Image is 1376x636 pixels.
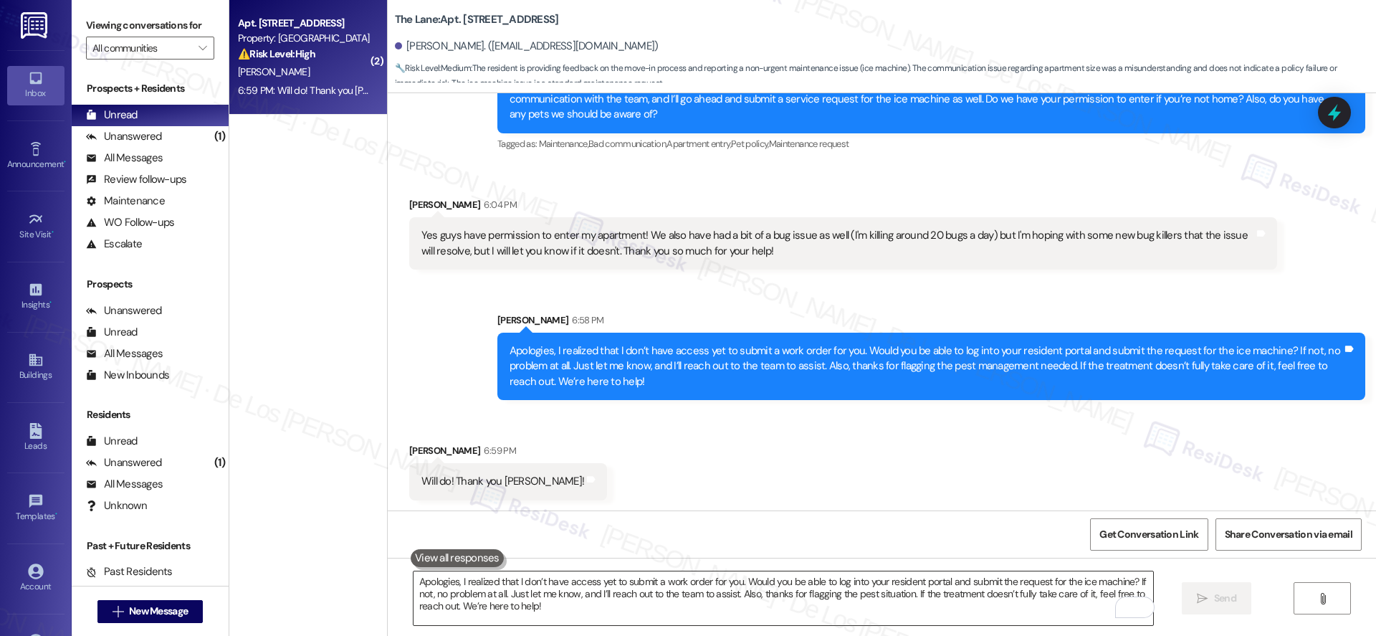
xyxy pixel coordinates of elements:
[769,138,849,150] span: Maintenance request
[129,604,188,619] span: New Message
[92,37,191,60] input: All communities
[414,571,1153,625] textarea: To enrich screen reader interactions, please activate Accessibility in Grammarly extension settings
[1317,593,1328,604] i: 
[480,197,516,212] div: 6:04 PM
[86,325,138,340] div: Unread
[21,12,50,39] img: ResiDesk Logo
[395,62,471,74] strong: 🔧 Risk Level: Medium
[409,197,1277,217] div: [PERSON_NAME]
[421,474,584,489] div: Will do! Thank you [PERSON_NAME]!
[1215,518,1362,551] button: Share Conversation via email
[7,419,64,457] a: Leads
[395,39,659,54] div: [PERSON_NAME]. ([EMAIL_ADDRESS][DOMAIN_NAME])
[86,346,163,361] div: All Messages
[1197,593,1208,604] i: 
[97,600,204,623] button: New Message
[568,313,603,328] div: 6:58 PM
[86,172,186,187] div: Review follow-ups
[238,65,310,78] span: [PERSON_NAME]
[7,207,64,246] a: Site Visit •
[1099,527,1198,542] span: Get Conversation Link
[238,47,315,60] strong: ⚠️ Risk Level: High
[211,452,229,474] div: (1)
[731,138,769,150] span: Pet policy ,
[72,407,229,422] div: Residents
[72,538,229,554] div: Past + Future Residents
[55,509,57,519] span: •
[539,138,588,150] span: Maintenance ,
[497,133,1365,154] div: Tagged as:
[1225,527,1352,542] span: Share Conversation via email
[238,84,429,97] div: 6:59 PM: Will do! Thank you [PERSON_NAME]!
[86,368,169,383] div: New Inbounds
[480,443,515,458] div: 6:59 PM
[86,215,174,230] div: WO Follow-ups
[666,138,731,150] span: Apartment entry ,
[7,559,64,598] a: Account
[113,606,123,617] i: 
[86,477,163,492] div: All Messages
[395,61,1376,92] span: : The resident is providing feedback on the move-in process and reporting a non-urgent maintenanc...
[588,138,666,150] span: Bad communication ,
[1182,582,1251,614] button: Send
[52,227,54,237] span: •
[7,66,64,105] a: Inbox
[510,343,1342,389] div: Apologies, I realized that I don’t have access yet to submit a work order for you. Would you be a...
[510,77,1342,123] div: Hi [PERSON_NAME], I understand there was a mix-up with the apartment size and that the ice machin...
[86,498,147,513] div: Unknown
[86,14,214,37] label: Viewing conversations for
[7,489,64,528] a: Templates •
[72,81,229,96] div: Prospects + Residents
[7,277,64,316] a: Insights •
[86,564,173,579] div: Past Residents
[409,443,607,463] div: [PERSON_NAME]
[211,125,229,148] div: (1)
[86,303,162,318] div: Unanswered
[86,237,142,252] div: Escalate
[86,455,162,470] div: Unanswered
[86,434,138,449] div: Unread
[64,157,66,167] span: •
[421,228,1254,259] div: Yes guys have permission to enter my apartment! We also have had a bit of a bug issue as well (I'...
[395,12,559,27] b: The Lane: Apt. [STREET_ADDRESS]
[238,16,371,31] div: Apt. [STREET_ADDRESS]
[72,277,229,292] div: Prospects
[1214,591,1236,606] span: Send
[199,42,206,54] i: 
[7,348,64,386] a: Buildings
[86,108,138,123] div: Unread
[86,151,163,166] div: All Messages
[497,313,1365,333] div: [PERSON_NAME]
[49,298,52,308] span: •
[238,31,371,46] div: Property: [GEOGRAPHIC_DATA]
[86,194,165,209] div: Maintenance
[1090,518,1208,551] button: Get Conversation Link
[86,129,162,144] div: Unanswered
